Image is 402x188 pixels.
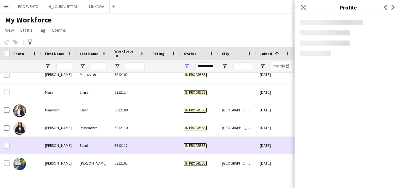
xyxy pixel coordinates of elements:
[114,49,137,58] span: Workforce ID
[13,0,43,13] button: EGG EVENTS
[256,66,294,83] div: [DATE]
[5,27,14,33] span: View
[91,62,107,70] input: Last Name Filter Input
[41,84,76,101] div: Marah
[41,154,76,172] div: [PERSON_NAME]
[41,66,76,83] div: [PERSON_NAME]
[43,0,84,13] button: H_LOUIS VUITTON
[18,26,35,34] a: Status
[152,51,164,56] span: Rating
[184,51,196,56] span: Status
[256,137,294,154] div: [DATE]
[184,72,207,77] span: In progress
[111,119,149,136] div: ES12110
[13,122,26,135] img: Michelli Possmozer
[3,26,16,34] a: View
[76,66,111,83] div: Malazzab
[271,62,290,70] input: Joined Filter Input
[80,63,85,69] button: Open Filter Menu
[84,0,110,13] button: LINK VIVA
[39,27,46,33] span: Tag
[256,154,294,172] div: [DATE]
[111,66,149,83] div: ES12101
[41,137,76,154] div: [PERSON_NAME]
[260,51,272,56] span: Joined
[5,15,52,25] span: My Workforce
[295,3,402,11] h3: Profile
[222,63,228,69] button: Open Filter Menu
[184,161,207,166] span: In progress
[256,119,294,136] div: [DATE]
[13,104,26,117] img: Mariyam Khan
[26,38,34,46] app-action-btn: Advanced filters
[52,27,66,33] span: Comms
[260,63,265,69] button: Open Filter Menu
[76,137,111,154] div: Saad
[256,84,294,101] div: [DATE]
[76,84,111,101] div: Emran
[45,51,64,56] span: First Name
[184,143,207,148] span: In progress
[256,101,294,119] div: [DATE]
[76,154,111,172] div: [PERSON_NAME]
[184,63,190,69] button: Open Filter Menu
[111,101,149,119] div: ES12108
[76,101,111,119] div: Khan
[111,137,149,154] div: ES12112
[41,101,76,119] div: Mariyam
[184,108,207,113] span: In progress
[233,62,252,70] input: City Filter Input
[114,63,120,69] button: Open Filter Menu
[111,84,149,101] div: ES12114
[36,26,48,34] a: Tag
[49,26,69,34] a: Comms
[184,90,207,95] span: In progress
[20,27,33,33] span: Status
[218,119,256,136] div: [GEOGRAPHIC_DATA]
[45,63,51,69] button: Open Filter Menu
[13,51,24,56] span: Photo
[13,158,26,170] img: Salim Kilani
[126,62,145,70] input: Workforce ID Filter Input
[80,51,98,56] span: Last Name
[222,51,229,56] span: City
[218,101,256,119] div: [GEOGRAPHIC_DATA]
[184,126,207,130] span: In progress
[218,154,256,172] div: [GEOGRAPHIC_DATA]
[56,62,72,70] input: First Name Filter Input
[41,119,76,136] div: [PERSON_NAME]
[76,119,111,136] div: Possmozer
[111,154,149,172] div: ES12102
